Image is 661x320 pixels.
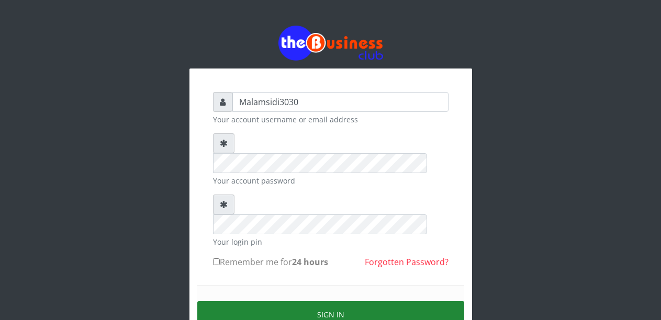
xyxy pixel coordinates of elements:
[213,175,449,186] small: Your account password
[213,236,449,247] small: Your login pin
[232,92,449,112] input: Username or email address
[292,256,328,268] b: 24 hours
[365,256,449,268] a: Forgotten Password?
[213,258,220,265] input: Remember me for24 hours
[213,256,328,268] label: Remember me for
[213,114,449,125] small: Your account username or email address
